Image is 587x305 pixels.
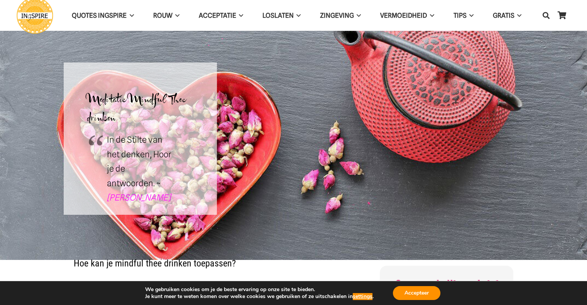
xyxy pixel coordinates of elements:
[393,286,440,300] button: Accepteer
[62,6,143,25] a: QUOTES INGSPIREQUOTES INGSPIRE Menu
[294,6,301,25] span: Loslaten Menu
[380,12,427,19] span: VERMOEIDHEID
[107,192,171,202] a: [PERSON_NAME]
[72,12,127,19] span: QUOTES INGSPIRE
[453,12,466,19] span: TIPS
[189,6,253,25] a: AcceptatieAcceptatie Menu
[199,12,236,19] span: Acceptatie
[145,293,374,300] p: Je kunt meer te weten komen over welke cookies we gebruiken of ze uitschakelen in .
[514,6,521,25] span: GRATIS Menu
[236,6,243,25] span: Acceptatie Menu
[143,6,189,25] a: ROUWROUW Menu
[262,12,294,19] span: Loslaten
[443,6,483,25] a: TIPSTIPS Menu
[253,6,310,25] a: LoslatenLoslaten Menu
[74,258,360,269] h2: Hoe kan je mindful thee drinken toepassen?
[538,6,554,25] a: Zoeken
[427,6,434,25] span: VERMOEIDHEID Menu
[466,6,473,25] span: TIPS Menu
[153,12,172,19] span: ROUW
[370,6,443,25] a: VERMOEIDHEIDVERMOEIDHEID Menu
[320,12,354,19] span: Zingeving
[483,6,531,25] a: GRATISGRATIS Menu
[74,72,207,129] h1: Meditatie Mindful Thee drinken
[354,6,361,25] span: Zingeving Menu
[353,293,372,300] button: settings
[145,286,374,293] p: We gebruiken cookies om je de beste ervaring op onze site te bieden.
[107,133,174,205] p: In de Stilte van het denken, Hoor je de antwoorden. ~
[395,276,498,292] span: Ontvang de Nieuwsbrief
[172,6,179,25] span: ROUW Menu
[127,6,134,25] span: QUOTES INGSPIRE Menu
[310,6,370,25] a: ZingevingZingeving Menu
[493,12,514,19] span: GRATIS
[248,280,316,288] em: [DEMOGRAPHIC_DATA]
